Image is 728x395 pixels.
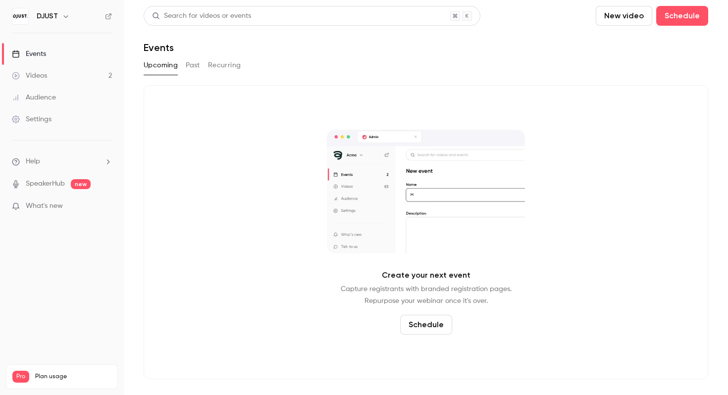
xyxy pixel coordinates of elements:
span: new [71,179,91,189]
button: Past [186,57,200,73]
button: Schedule [400,315,452,335]
button: Recurring [208,57,241,73]
div: Videos [12,71,47,81]
p: Create your next event [382,269,470,281]
button: New video [596,6,652,26]
span: Pro [12,371,29,383]
span: What's new [26,201,63,211]
span: Plan usage [35,373,111,381]
div: Events [12,49,46,59]
div: Audience [12,93,56,102]
div: Settings [12,114,52,124]
a: SpeakerHub [26,179,65,189]
div: Search for videos or events [152,11,251,21]
li: help-dropdown-opener [12,156,112,167]
iframe: Noticeable Trigger [100,202,112,211]
p: Capture registrants with branded registration pages. Repurpose your webinar once it's over. [341,283,512,307]
span: Help [26,156,40,167]
h1: Events [144,42,174,53]
h6: DJUST [37,11,58,21]
button: Upcoming [144,57,178,73]
img: DJUST [12,8,28,24]
button: Schedule [656,6,708,26]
